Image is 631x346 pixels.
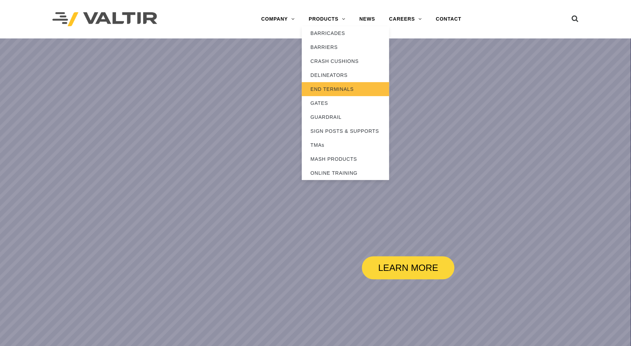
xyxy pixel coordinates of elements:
[362,256,454,279] a: LEARN MORE
[302,124,389,138] a: SIGN POSTS & SUPPORTS
[302,40,389,54] a: BARRIERS
[302,82,389,96] a: END TERMINALS
[302,68,389,82] a: DELINEATORS
[302,110,389,124] a: GUARDRAIL
[302,12,352,26] a: PRODUCTS
[352,12,382,26] a: NEWS
[382,12,429,26] a: CAREERS
[302,96,389,110] a: GATES
[302,152,389,166] a: MASH PRODUCTS
[302,54,389,68] a: CRASH CUSHIONS
[52,12,157,27] img: Valtir
[302,138,389,152] a: TMAs
[302,26,389,40] a: BARRICADES
[429,12,468,26] a: CONTACT
[302,166,389,180] a: ONLINE TRAINING
[254,12,302,26] a: COMPANY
